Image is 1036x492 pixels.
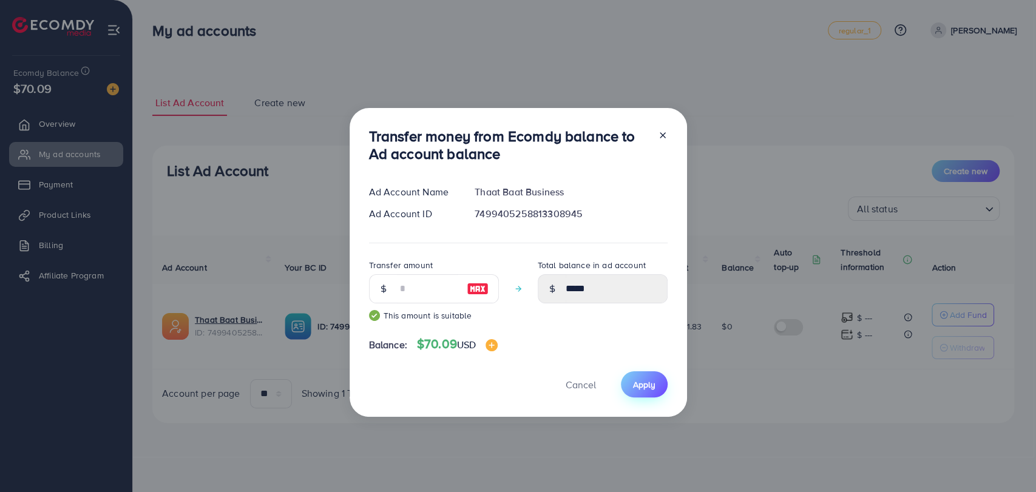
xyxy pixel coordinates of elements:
img: image [486,339,498,351]
div: 7499405258813308945 [465,207,677,221]
h4: $70.09 [417,337,498,352]
img: image [467,281,489,296]
span: Apply [633,379,655,391]
img: guide [369,310,380,321]
button: Apply [621,371,668,397]
h3: Transfer money from Ecomdy balance to Ad account balance [369,127,648,163]
div: Ad Account Name [359,185,466,199]
span: Cancel [566,378,596,391]
span: Balance: [369,338,407,352]
div: Ad Account ID [359,207,466,221]
span: USD [457,338,476,351]
label: Transfer amount [369,259,433,271]
iframe: Chat [984,437,1027,483]
button: Cancel [550,371,611,397]
small: This amount is suitable [369,309,499,322]
label: Total balance in ad account [538,259,646,271]
div: Thaat Baat Business [465,185,677,199]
